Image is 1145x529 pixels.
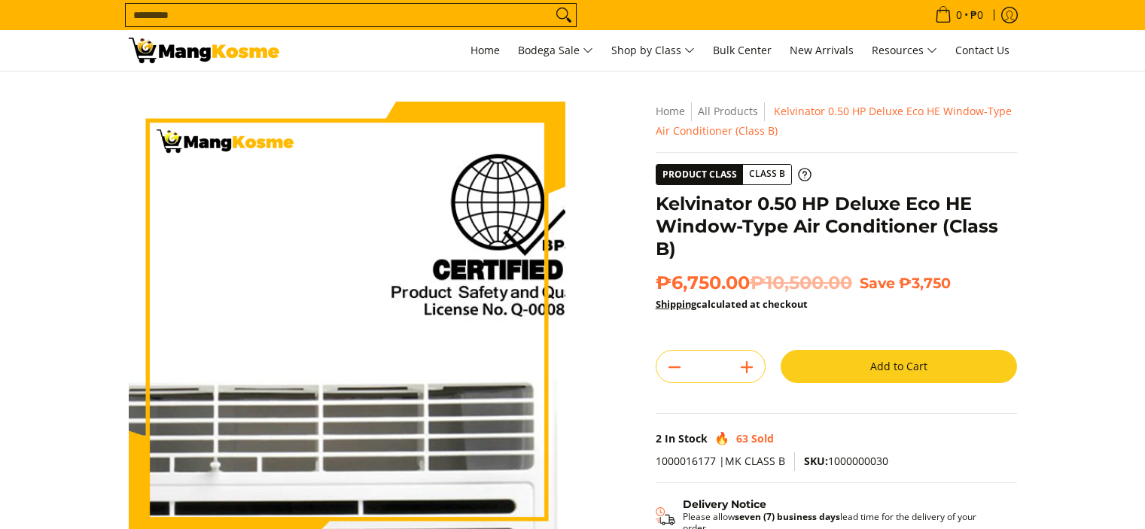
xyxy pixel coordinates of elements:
[611,41,695,60] span: Shop by Class
[656,193,1017,260] h1: Kelvinator 0.50 HP Deluxe Eco HE Window-Type Air Conditioner (Class B)
[510,30,601,71] a: Bodega Sale
[781,350,1017,383] button: Add to Cart
[698,104,758,118] a: All Products
[604,30,702,71] a: Shop by Class
[968,10,985,20] span: ₱0
[804,454,828,468] span: SKU:
[656,165,743,184] span: Product Class
[129,38,279,63] img: Kelvinator Deluxe Eco HE 0.5 HP Window-Type Aircon l Mang Kosme
[470,43,500,57] span: Home
[683,497,766,511] strong: Delivery Notice
[656,164,812,185] a: Product Class Class B
[656,102,1017,141] nav: Breadcrumbs
[656,355,693,379] button: Subtract
[736,431,748,445] span: 63
[864,30,945,71] a: Resources
[930,7,988,23] span: •
[782,30,861,71] a: New Arrivals
[665,431,708,445] span: In Stock
[735,510,840,523] strong: seven (7) business days
[790,43,854,57] span: New Arrivals
[750,272,852,294] del: ₱10,500.00
[656,104,1012,138] span: Kelvinator 0.50 HP Deluxe Eco HE Window-Type Air Conditioner (Class B)
[656,272,852,294] span: ₱6,750.00
[463,30,507,71] a: Home
[294,30,1017,71] nav: Main Menu
[705,30,779,71] a: Bulk Center
[713,43,772,57] span: Bulk Center
[656,431,662,445] span: 2
[729,355,765,379] button: Add
[656,297,808,311] strong: calculated at checkout
[860,274,895,292] span: Save
[518,41,593,60] span: Bodega Sale
[751,431,774,445] span: Sold
[804,454,888,468] span: 1000000030
[656,454,785,468] span: 1000016177 |MK CLASS B
[656,104,685,118] a: Home
[872,41,937,60] span: Resources
[955,43,1009,57] span: Contact Us
[743,165,791,184] span: Class B
[948,30,1017,71] a: Contact Us
[954,10,964,20] span: 0
[899,274,951,292] span: ₱3,750
[656,297,696,311] a: Shipping
[552,4,576,26] button: Search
